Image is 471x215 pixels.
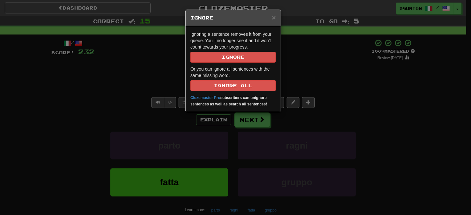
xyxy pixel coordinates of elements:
button: Ignore [190,52,276,63]
button: Close [272,14,276,21]
button: Ignore All [190,80,276,91]
a: Clozemaster Pro [190,96,220,100]
p: Or you can ignore all sentences with the same missing word. [190,66,276,91]
p: Ignoring a sentence removes it from your queue. You'll no longer see it and it won't count toward... [190,31,276,63]
h5: Ignore [190,15,276,21]
strong: subscribers can unignore sentences as well as search all sentences! [190,96,267,106]
span: × [272,14,276,21]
